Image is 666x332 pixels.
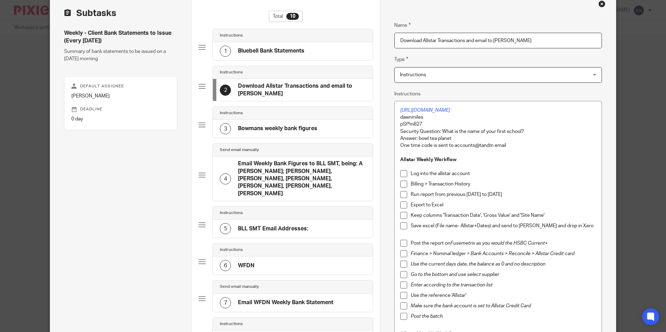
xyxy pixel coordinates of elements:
[450,241,548,246] em: Fusemetrix as you would the HSBC Current+
[220,297,231,308] div: 7
[238,160,366,197] h4: Email Weekly Bank Figures to BLL SMT, being: A [PERSON_NAME]; [PERSON_NAME], [PERSON_NAME], [PERS...
[269,11,303,22] div: Total
[400,128,596,135] p: Security Question: What is the name of your first school?
[71,106,170,112] p: Deadline
[220,70,243,75] h4: Instructions
[71,93,170,100] p: [PERSON_NAME]
[411,201,596,208] p: Export to Excel
[220,46,231,57] div: 1
[220,321,243,327] h4: Instructions
[411,251,574,256] em: Finance > Nominal ledger > Bank Accounts > Reconcile > Allstar Credit card
[220,284,259,290] h4: Send email manually
[394,55,408,63] label: Type
[411,262,545,267] em: Use the current days date, the balance as 0 and no description
[394,90,420,97] label: Instructions
[411,272,499,277] em: Go to the bottom and use select supplier
[64,48,177,62] p: Summary of bank statements to be issued on a [DATE] morning
[411,181,596,188] p: Billing > Transaction History
[400,114,596,121] p: dawnmiles
[220,85,231,96] div: 2
[400,142,596,149] p: One time code is sent to accounts@tandm email
[238,47,304,55] h4: Bluebell Bank Statements
[71,84,170,89] p: Default assignee
[220,123,231,134] div: 3
[71,116,170,122] p: 0 day
[411,240,596,247] p: Post the report on
[394,21,411,29] label: Name
[411,222,596,229] p: Save excel (File name- Allstar+Dates) and send to [PERSON_NAME] and drop in Xero
[238,82,366,97] h4: Download Allstar Transactions and email to [PERSON_NAME]
[400,135,596,142] p: Answer: bowl tea planet
[220,110,243,116] h4: Instructions
[220,260,231,271] div: 6
[238,262,255,269] h4: WFDN
[238,125,317,132] h4: Bowmans weekly bank figures
[220,247,243,253] h4: Instructions
[238,299,333,306] h4: Email WFDN Weekly Bank Statement
[400,121,596,128] p: pSf*m827
[220,33,243,38] h4: Instructions
[220,210,243,216] h4: Instructions
[220,223,231,234] div: 5
[411,212,596,219] p: Keep columns 'Transaction Date', 'Gross Value' and 'Site Name'
[411,293,466,298] em: Use the reference 'Allstar'
[64,30,177,45] h4: Weekly - Client Bank Statements to Issue (Every [DATE])
[411,314,443,319] em: Post the batch
[598,0,605,7] div: Close this dialog window
[400,108,450,113] a: [URL][DOMAIN_NAME]
[400,157,457,162] strong: Allstar Weekly Workflow
[64,7,116,19] h2: Subtasks
[411,170,596,177] p: Log into the allstar account
[411,191,596,198] p: Run report from previous [DATE] to [DATE]
[411,303,531,308] em: Make sure the bank account is set to Allstar Credit Card
[220,147,259,153] h4: Send email manually
[286,13,299,20] div: 10
[400,72,426,77] span: Instructions
[411,283,493,287] em: Enter according to the transaction list
[220,173,231,184] div: 4
[238,225,308,232] h4: BLL SMT Email Addresses:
